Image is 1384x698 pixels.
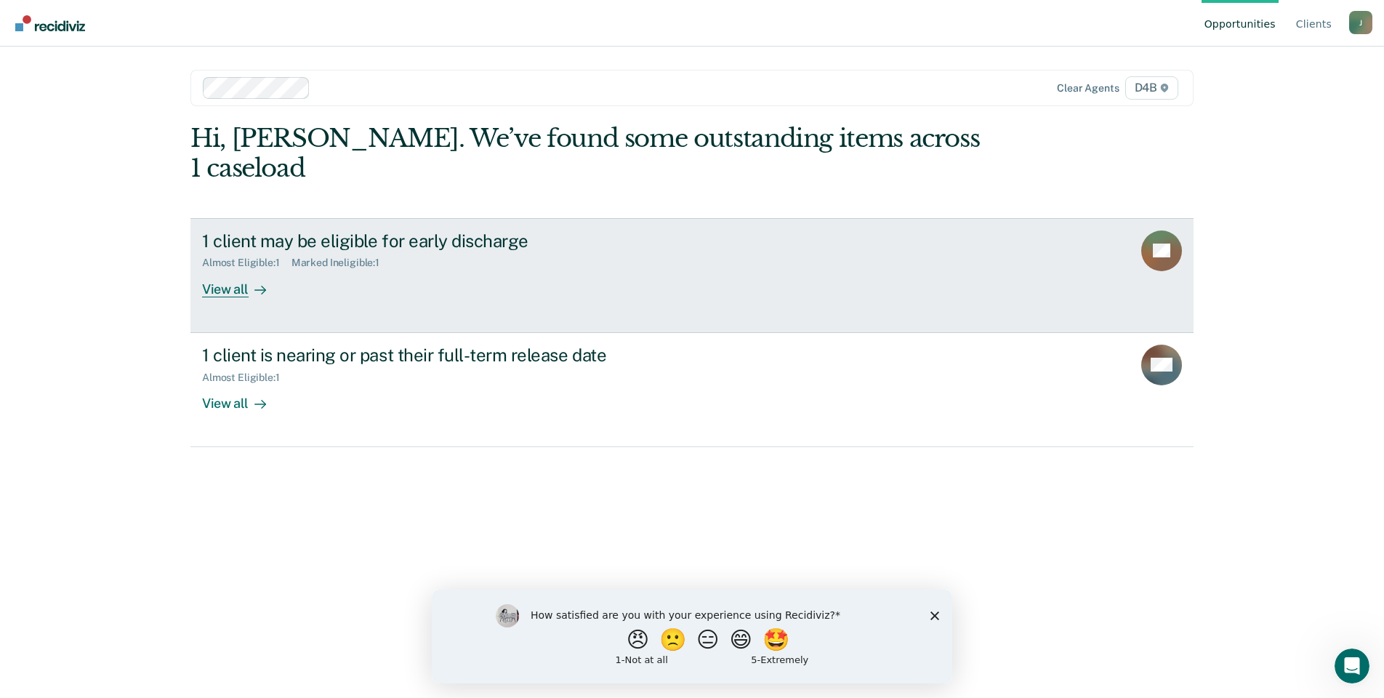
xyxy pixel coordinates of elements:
[190,124,993,183] div: Hi, [PERSON_NAME]. We’ve found some outstanding items across 1 caseload
[1349,11,1372,34] div: J
[202,230,712,252] div: 1 client may be eligible for early discharge
[1349,11,1372,34] button: Profile dropdown button
[190,218,1194,333] a: 1 client may be eligible for early dischargeAlmost Eligible:1Marked Ineligible:1View all
[1335,649,1369,683] iframe: Intercom live chat
[202,269,283,297] div: View all
[202,383,283,412] div: View all
[202,345,712,366] div: 1 client is nearing or past their full-term release date
[1057,82,1119,95] div: Clear agents
[202,257,291,269] div: Almost Eligible : 1
[1125,76,1178,100] span: D4B
[432,590,952,683] iframe: Survey by Kim from Recidiviz
[202,372,291,384] div: Almost Eligible : 1
[15,15,85,31] img: Recidiviz
[291,257,391,269] div: Marked Ineligible : 1
[190,333,1194,447] a: 1 client is nearing or past their full-term release dateAlmost Eligible:1View all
